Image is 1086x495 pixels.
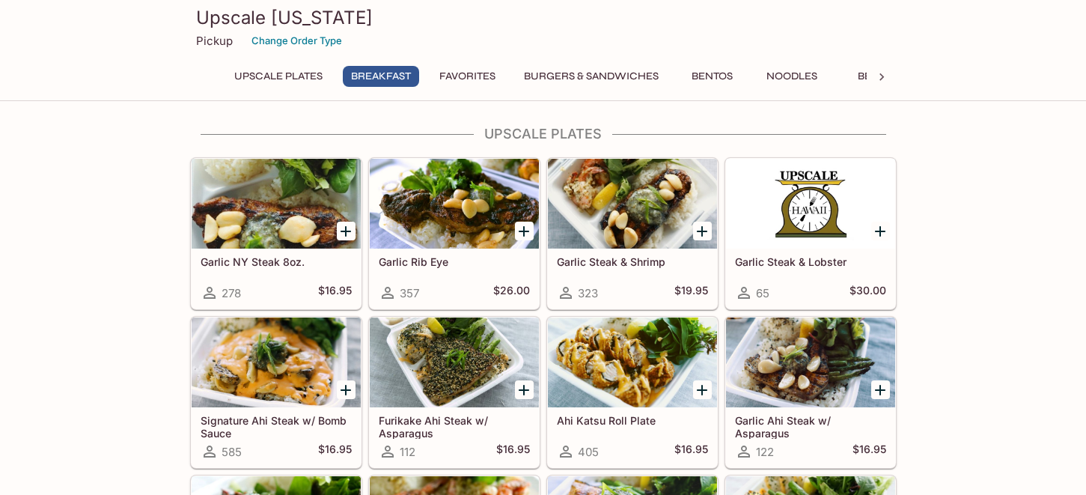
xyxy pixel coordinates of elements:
[735,255,886,268] h5: Garlic Steak & Lobster
[400,445,415,459] span: 112
[201,255,352,268] h5: Garlic NY Steak 8oz.
[318,284,352,302] h5: $16.95
[516,66,667,87] button: Burgers & Sandwiches
[369,317,540,468] a: Furikake Ahi Steak w/ Asparagus112$16.95
[758,66,826,87] button: Noodles
[496,443,530,461] h5: $16.95
[192,318,361,407] div: Signature Ahi Steak w/ Bomb Sauce
[196,34,233,48] p: Pickup
[849,284,886,302] h5: $30.00
[245,29,349,52] button: Change Order Type
[337,222,356,240] button: Add Garlic NY Steak 8oz.
[547,158,718,309] a: Garlic Steak & Shrimp323$19.95
[674,284,708,302] h5: $19.95
[578,286,598,300] span: 323
[679,66,746,87] button: Bentos
[343,66,419,87] button: Breakfast
[379,255,530,268] h5: Garlic Rib Eye
[557,255,708,268] h5: Garlic Steak & Shrimp
[871,222,890,240] button: Add Garlic Steak & Lobster
[222,286,241,300] span: 278
[578,445,599,459] span: 405
[191,317,362,468] a: Signature Ahi Steak w/ Bomb Sauce585$16.95
[515,380,534,399] button: Add Furikake Ahi Steak w/ Asparagus
[190,126,897,142] h4: UPSCALE Plates
[226,66,331,87] button: UPSCALE Plates
[369,158,540,309] a: Garlic Rib Eye357$26.00
[852,443,886,461] h5: $16.95
[693,380,712,399] button: Add Ahi Katsu Roll Plate
[547,317,718,468] a: Ahi Katsu Roll Plate405$16.95
[370,318,539,407] div: Furikake Ahi Steak w/ Asparagus
[370,159,539,249] div: Garlic Rib Eye
[318,443,352,461] h5: $16.95
[196,6,891,29] h3: Upscale [US_STATE]
[201,414,352,439] h5: Signature Ahi Steak w/ Bomb Sauce
[557,414,708,427] h5: Ahi Katsu Roll Plate
[735,414,886,439] h5: Garlic Ahi Steak w/ Asparagus
[756,286,769,300] span: 65
[222,445,242,459] span: 585
[674,443,708,461] h5: $16.95
[515,222,534,240] button: Add Garlic Rib Eye
[493,284,530,302] h5: $26.00
[756,445,774,459] span: 122
[192,159,361,249] div: Garlic NY Steak 8oz.
[726,318,895,407] div: Garlic Ahi Steak w/ Asparagus
[337,380,356,399] button: Add Signature Ahi Steak w/ Bomb Sauce
[725,317,896,468] a: Garlic Ahi Steak w/ Asparagus122$16.95
[379,414,530,439] h5: Furikake Ahi Steak w/ Asparagus
[548,318,717,407] div: Ahi Katsu Roll Plate
[726,159,895,249] div: Garlic Steak & Lobster
[693,222,712,240] button: Add Garlic Steak & Shrimp
[838,66,905,87] button: Beef
[431,66,504,87] button: Favorites
[871,380,890,399] button: Add Garlic Ahi Steak w/ Asparagus
[400,286,419,300] span: 357
[191,158,362,309] a: Garlic NY Steak 8oz.278$16.95
[548,159,717,249] div: Garlic Steak & Shrimp
[725,158,896,309] a: Garlic Steak & Lobster65$30.00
